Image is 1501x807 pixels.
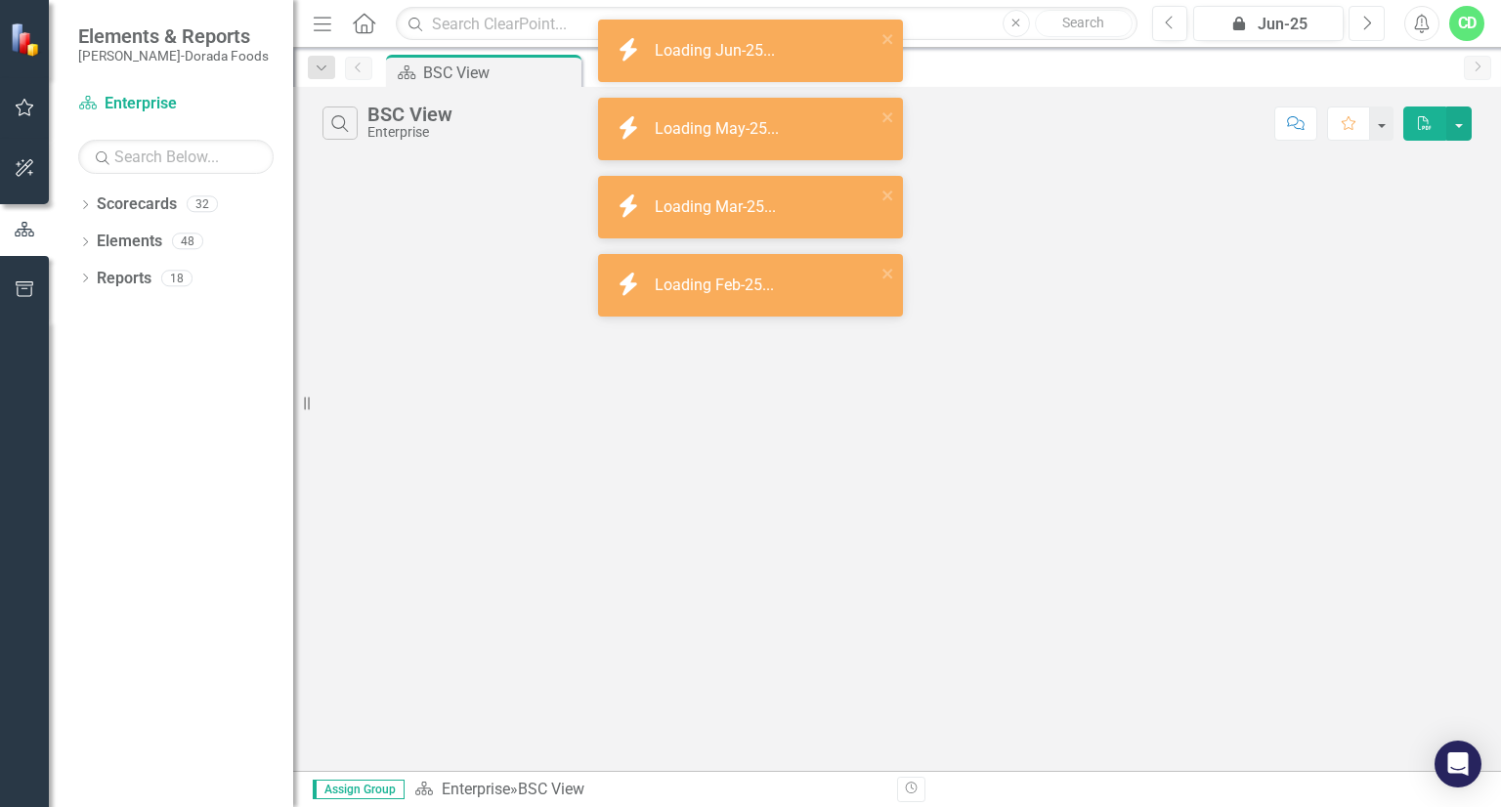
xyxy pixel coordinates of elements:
div: BSC View [423,61,577,85]
button: close [881,27,895,50]
a: Scorecards [97,193,177,216]
div: Enterprise [367,125,452,140]
a: Enterprise [442,780,510,798]
button: close [881,184,895,206]
div: Loading May-25... [655,118,784,141]
span: Search [1062,15,1104,30]
div: Open Intercom Messenger [1435,741,1481,787]
button: Search [1035,10,1133,37]
button: Jun-25 [1193,6,1344,41]
small: [PERSON_NAME]-Dorada Foods [78,48,269,64]
div: » [414,779,882,801]
input: Search Below... [78,140,274,174]
div: BSC View [518,780,584,798]
div: 48 [172,234,203,250]
a: Reports [97,268,151,290]
button: CD [1449,6,1484,41]
div: Loading Feb-25... [655,275,779,297]
div: 18 [161,270,193,286]
div: 32 [187,196,218,213]
div: BSC View [367,104,452,125]
span: Elements & Reports [78,24,269,48]
button: close [881,262,895,284]
a: Enterprise [78,93,274,115]
input: Search ClearPoint... [396,7,1136,41]
img: ClearPoint Strategy [10,21,44,56]
div: Loading Mar-25... [655,196,781,219]
button: close [881,106,895,128]
div: Jun-25 [1200,13,1337,36]
span: Assign Group [313,780,405,799]
div: Loading Jun-25... [655,40,780,63]
a: Elements [97,231,162,253]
